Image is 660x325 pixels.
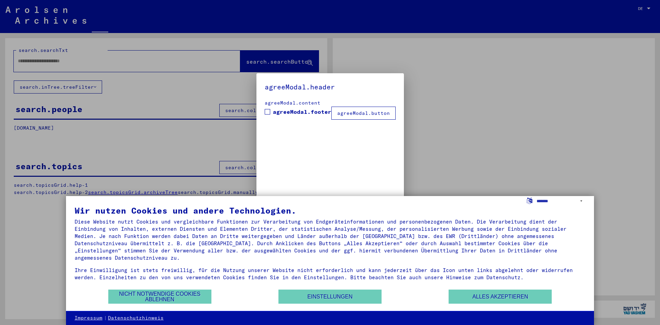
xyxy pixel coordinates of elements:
a: Datenschutzhinweis [108,315,164,322]
h5: agreeModal.header [265,82,396,93]
button: Alles akzeptieren [449,290,552,304]
div: Ihre Einwilligung ist stets freiwillig, für die Nutzung unserer Website nicht erforderlich und ka... [75,267,585,281]
div: Wir nutzen Cookies und andere Technologien. [75,206,585,215]
span: agreeModal.footer [273,108,331,116]
label: Sprache auswählen [526,197,533,204]
button: agreeModal.button [331,107,396,120]
a: Impressum [75,315,102,322]
div: Diese Website nutzt Cookies und vergleichbare Funktionen zur Verarbeitung von Endgeräteinformatio... [75,218,585,261]
select: Sprache auswählen [537,196,585,206]
button: Nicht notwendige Cookies ablehnen [108,290,211,304]
button: Einstellungen [278,290,382,304]
div: agreeModal.content [265,99,396,107]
